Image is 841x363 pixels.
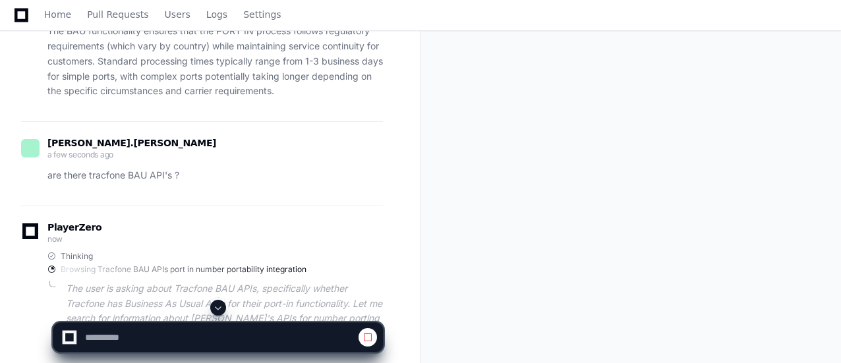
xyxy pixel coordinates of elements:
[61,251,93,262] span: Thinking
[47,168,383,183] p: are there tracfone BAU API's ?
[243,11,281,18] span: Settings
[47,24,383,99] p: The BAU functionality ensures that the PORT IN process follows regulatory requirements (which var...
[47,138,216,148] span: [PERSON_NAME].[PERSON_NAME]
[206,11,227,18] span: Logs
[61,264,306,275] span: Browsing Tracfone BAU APIs port in number portability integration
[47,223,101,231] span: PlayerZero
[66,281,383,341] p: The user is asking about Tracfone BAU APIs, specifically whether Tracfone has Business As Usual A...
[165,11,190,18] span: Users
[87,11,148,18] span: Pull Requests
[44,11,71,18] span: Home
[47,150,113,159] span: a few seconds ago
[47,234,63,244] span: now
